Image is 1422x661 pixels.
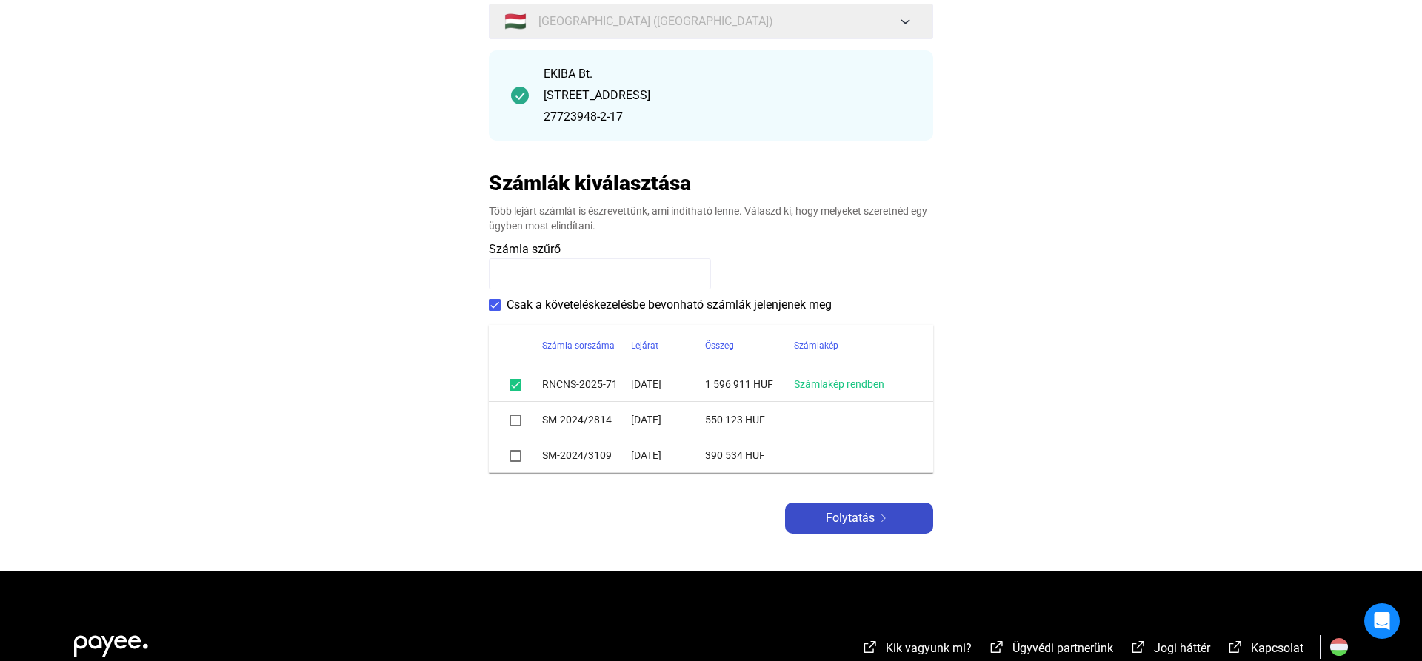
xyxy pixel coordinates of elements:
[631,437,705,473] td: [DATE]
[1012,641,1113,655] span: Ügyvédi partnerünk
[511,87,529,104] img: checkmark-darker-green-circle
[1364,603,1400,639] div: Open Intercom Messenger
[785,503,933,534] button: Folytatásarrow-right-white
[542,337,615,355] div: Számla sorszáma
[544,108,911,126] div: 27723948-2-17
[794,337,838,355] div: Számlakép
[542,437,631,473] td: SM-2024/3109
[631,402,705,437] td: [DATE]
[504,13,527,30] span: 🇭🇺
[542,402,631,437] td: SM-2024/2814
[794,337,915,355] div: Számlakép
[489,204,933,233] div: Több lejárt számlát is észrevettünk, ami indítható lenne. Válaszd ki, hogy melyeket szeretnéd egy...
[794,378,884,390] a: Számlakép rendben
[631,366,705,402] td: [DATE]
[542,337,631,355] div: Számla sorszáma
[538,13,773,30] span: [GEOGRAPHIC_DATA] ([GEOGRAPHIC_DATA])
[861,643,972,657] a: external-link-whiteKik vagyunk mi?
[631,337,705,355] div: Lejárat
[705,337,734,355] div: Összeg
[705,402,794,437] td: 550 123 HUF
[1129,640,1147,654] img: external-link-white
[1226,640,1244,654] img: external-link-white
[988,643,1113,657] a: external-link-whiteÜgyvédi partnerünk
[507,296,832,314] span: Csak a követeléskezelésbe bevonható számlák jelenjenek meg
[1226,643,1303,657] a: external-link-whiteKapcsolat
[826,509,875,527] span: Folytatás
[489,4,933,39] button: 🇭🇺[GEOGRAPHIC_DATA] ([GEOGRAPHIC_DATA])
[875,514,892,522] img: arrow-right-white
[542,366,631,402] td: RNCNS-2025-71
[705,366,794,402] td: 1 596 911 HUF
[544,65,911,83] div: EKIBA Bt.
[489,242,561,256] span: Számla szűrő
[489,170,691,196] h2: Számlák kiválasztása
[1251,641,1303,655] span: Kapcsolat
[1330,638,1348,656] img: HU.svg
[705,437,794,473] td: 390 534 HUF
[631,337,658,355] div: Lejárat
[886,641,972,655] span: Kik vagyunk mi?
[1154,641,1210,655] span: Jogi háttér
[1129,643,1210,657] a: external-link-whiteJogi háttér
[544,87,911,104] div: [STREET_ADDRESS]
[74,627,148,657] img: white-payee-white-dot.svg
[705,337,794,355] div: Összeg
[861,640,879,654] img: external-link-white
[988,640,1006,654] img: external-link-white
